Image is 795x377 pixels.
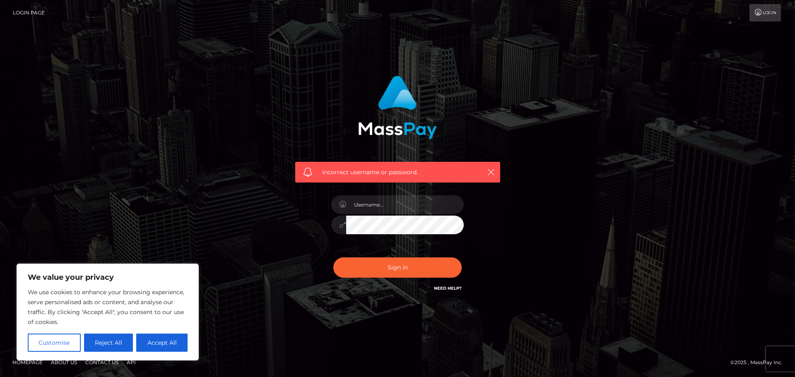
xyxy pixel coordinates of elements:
a: Need Help? [434,286,462,291]
button: Sign in [333,257,462,278]
a: Homepage [9,356,46,369]
p: We use cookies to enhance your browsing experience, serve personalised ads or content, and analys... [28,287,188,327]
a: API [123,356,139,369]
div: © 2025 , MassPay Inc. [730,358,789,367]
a: About Us [48,356,80,369]
div: We value your privacy [17,264,199,360]
img: MassPay Login [358,76,437,139]
button: Customise [28,334,81,352]
button: Accept All [136,334,188,352]
input: Username... [346,195,464,214]
span: Incorrect username or password. [322,168,473,177]
a: Contact Us [82,356,122,369]
p: We value your privacy [28,272,188,282]
a: Login Page [13,4,45,22]
button: Reject All [84,334,133,352]
a: Login [749,4,781,22]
